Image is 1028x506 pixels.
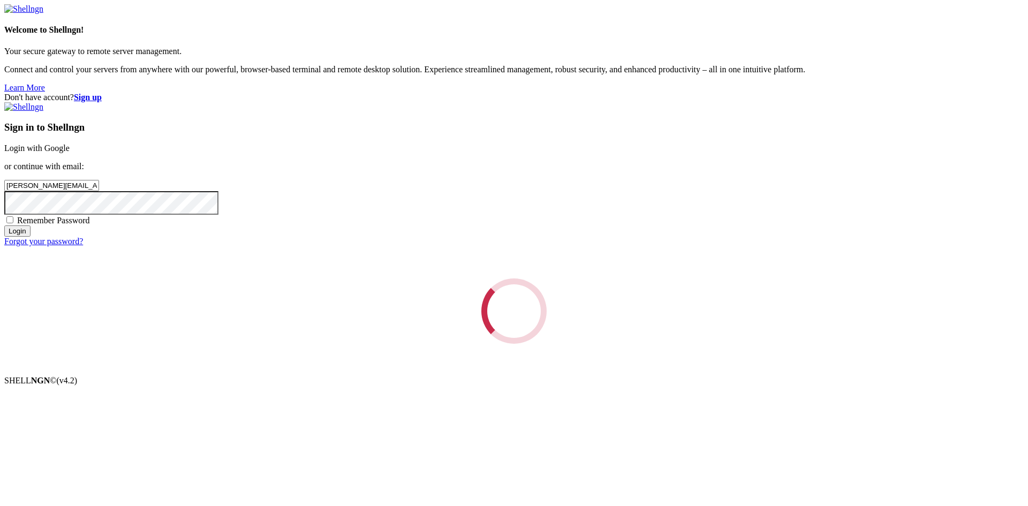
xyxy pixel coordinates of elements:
a: Learn More [4,83,45,92]
a: Sign up [74,93,102,102]
p: or continue with email: [4,162,1024,171]
div: Loading... [481,278,547,344]
a: Forgot your password? [4,237,83,246]
input: Remember Password [6,216,13,223]
input: Login [4,225,31,237]
img: Shellngn [4,4,43,14]
h3: Sign in to Shellngn [4,122,1024,133]
div: Don't have account? [4,93,1024,102]
img: Shellngn [4,102,43,112]
p: Your secure gateway to remote server management. [4,47,1024,56]
span: SHELL © [4,376,77,385]
span: Remember Password [17,216,90,225]
input: Email address [4,180,99,191]
span: 4.2.0 [57,376,78,385]
b: NGN [31,376,50,385]
h4: Welcome to Shellngn! [4,25,1024,35]
a: Login with Google [4,144,70,153]
p: Connect and control your servers from anywhere with our powerful, browser-based terminal and remo... [4,65,1024,74]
